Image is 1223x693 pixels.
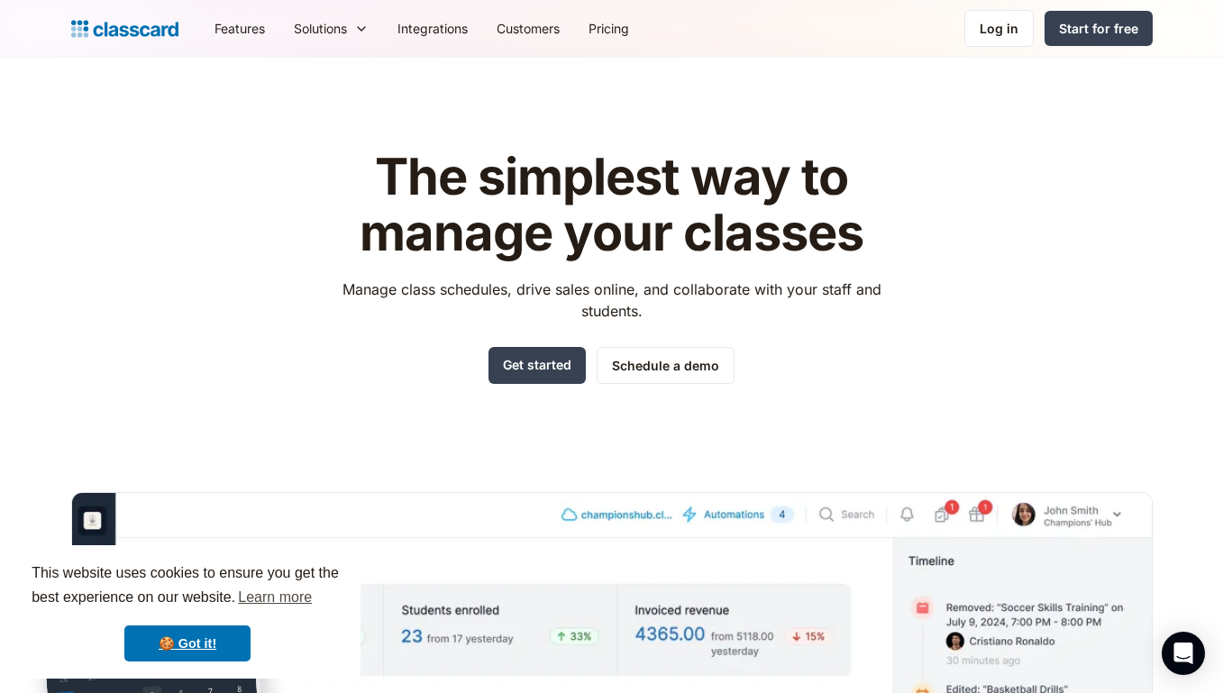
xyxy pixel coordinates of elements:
[597,347,735,384] a: Schedule a demo
[482,8,574,49] a: Customers
[14,545,361,679] div: cookieconsent
[279,8,383,49] div: Solutions
[294,19,347,38] div: Solutions
[235,584,315,611] a: learn more about cookies
[488,347,586,384] a: Get started
[325,150,898,260] h1: The simplest way to manage your classes
[964,10,1034,47] a: Log in
[574,8,643,49] a: Pricing
[124,625,251,661] a: dismiss cookie message
[71,16,178,41] a: home
[1045,11,1153,46] a: Start for free
[325,278,898,322] p: Manage class schedules, drive sales online, and collaborate with your staff and students.
[1162,632,1205,675] div: Open Intercom Messenger
[32,562,343,611] span: This website uses cookies to ensure you get the best experience on our website.
[1059,19,1138,38] div: Start for free
[980,19,1018,38] div: Log in
[383,8,482,49] a: Integrations
[200,8,279,49] a: Features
